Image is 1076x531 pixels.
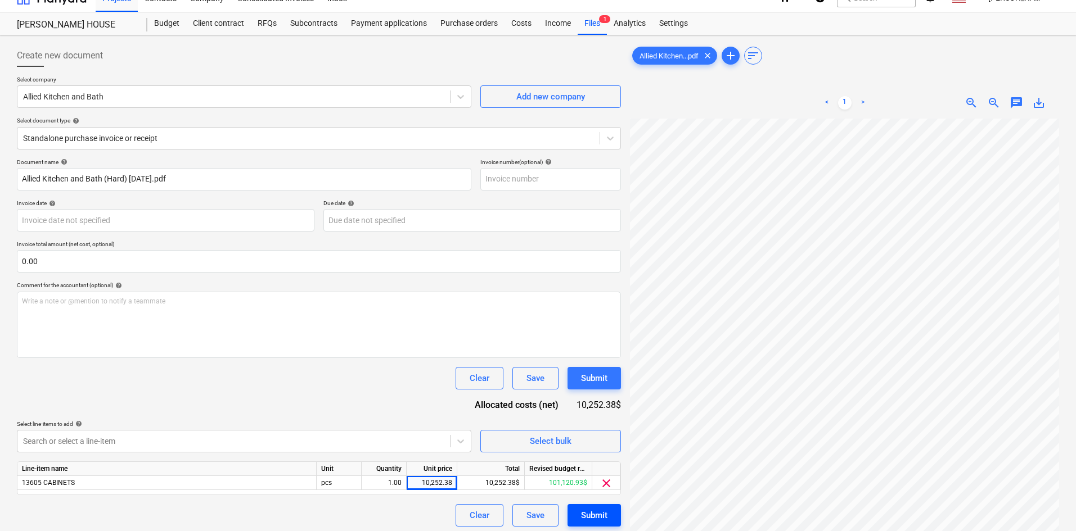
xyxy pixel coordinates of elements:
div: Allocated costs (net) [466,398,577,411]
button: Clear [456,367,503,389]
button: Add new company [480,85,621,108]
div: 10,252.38$ [577,398,621,411]
div: Save [526,508,544,523]
span: help [47,200,56,207]
span: help [113,282,122,289]
span: zoom_in [965,96,978,110]
a: Previous page [820,96,834,110]
a: Income [538,12,578,35]
span: 1 [599,15,610,23]
div: Submit [581,508,607,523]
button: Submit [568,367,621,389]
div: Submit [581,371,607,385]
span: 13605 CABINETS [22,479,75,487]
span: help [543,158,552,165]
div: Allied Kitchen...pdf [632,47,717,65]
div: pcs [317,476,362,490]
div: 101,120.93$ [525,476,592,490]
input: Invoice date not specified [17,209,314,232]
span: clear [600,476,613,490]
span: Create new document [17,49,103,62]
div: Clear [470,371,489,385]
a: RFQs [251,12,283,35]
div: 1.00 [366,476,402,490]
div: Revised budget remaining [525,462,592,476]
div: Line-item name [17,462,317,476]
input: Document name [17,168,471,190]
div: Select document type [17,117,621,124]
a: Subcontracts [283,12,344,35]
a: Payment applications [344,12,434,35]
p: Invoice total amount (net cost, optional) [17,240,621,250]
button: Save [512,367,559,389]
button: Submit [568,504,621,527]
a: Purchase orders [434,12,505,35]
button: Save [512,504,559,527]
a: Client contract [186,12,251,35]
div: Files [578,12,607,35]
div: Quantity [362,462,407,476]
div: Document name [17,158,471,166]
div: Add new company [516,89,585,104]
span: chat [1010,96,1023,110]
span: help [70,117,79,124]
button: Select bulk [480,430,621,452]
a: Analytics [607,12,652,35]
span: Allied Kitchen...pdf [633,52,705,60]
p: Select company [17,76,471,85]
div: Total [457,462,525,476]
span: save_alt [1032,96,1046,110]
div: Save [526,371,544,385]
div: Invoice date [17,199,314,207]
div: Unit [317,462,362,476]
span: clear [701,49,714,62]
div: [PERSON_NAME] HOUSE [17,19,134,31]
span: help [73,420,82,427]
a: Next page [856,96,870,110]
div: 10,252.38 [411,476,452,490]
span: help [345,200,354,207]
div: Select bulk [530,434,571,448]
iframe: Chat Widget [1020,477,1076,531]
div: Select line-items to add [17,420,471,428]
span: help [58,158,67,165]
div: Clear [470,508,489,523]
input: Invoice number [480,168,621,190]
a: Page 1 is your current page [838,96,852,110]
a: Budget [147,12,186,35]
div: Invoice number (optional) [480,158,621,166]
div: Unit price [407,462,457,476]
span: add [724,49,737,62]
div: Due date [323,199,621,207]
input: Due date not specified [323,209,621,232]
span: sort [746,49,760,62]
div: Comment for the accountant (optional) [17,282,621,289]
a: Costs [505,12,538,35]
a: Files1 [578,12,607,35]
button: Clear [456,504,503,527]
div: 10,252.38$ [457,476,525,490]
span: zoom_out [987,96,1001,110]
a: Settings [652,12,695,35]
input: Invoice total amount (net cost, optional) [17,250,621,273]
